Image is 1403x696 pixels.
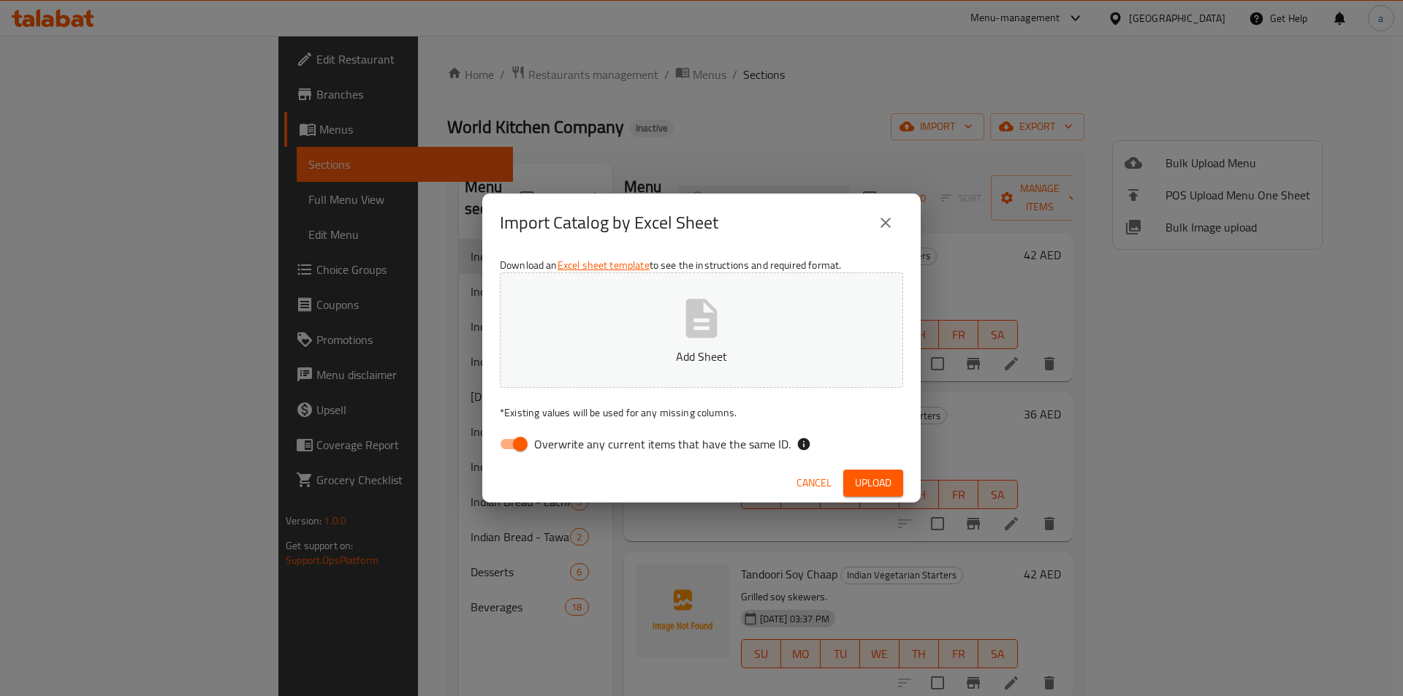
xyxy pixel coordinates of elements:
span: Upload [855,474,891,492]
button: close [868,205,903,240]
h2: Import Catalog by Excel Sheet [500,211,718,234]
button: Add Sheet [500,272,903,388]
svg: If the overwrite option isn't selected, then the items that match an existing ID will be ignored ... [796,437,811,451]
span: Overwrite any current items that have the same ID. [534,435,791,453]
span: Cancel [796,474,832,492]
p: Add Sheet [522,348,881,365]
button: Cancel [791,470,837,497]
p: Existing values will be used for any missing columns. [500,405,903,420]
div: Download an to see the instructions and required format. [482,252,921,464]
a: Excel sheet template [558,256,650,275]
button: Upload [843,470,903,497]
